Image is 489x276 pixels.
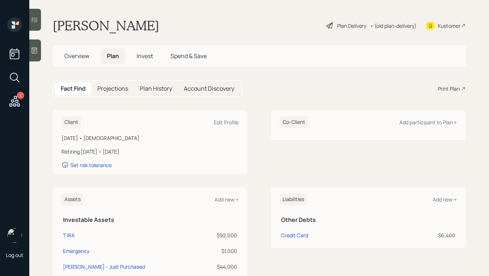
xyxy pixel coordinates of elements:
h5: Investable Assets [63,216,237,223]
img: hunter_neumayer.jpg [7,228,22,243]
div: 1 [17,92,24,99]
div: Set risk tolerance [70,162,112,169]
span: Overview [64,52,89,60]
h6: Client [61,116,81,128]
h5: Plan History [140,85,172,92]
span: Plan [107,52,119,60]
div: Add new + [214,196,239,203]
div: Log out [6,252,23,258]
h5: Other Debts [281,216,455,223]
div: Add new + [433,196,457,203]
h6: Liabilities [280,193,307,205]
div: $6,400 [387,231,455,239]
span: Spend & Save [171,52,207,60]
span: Invest [137,52,153,60]
h5: Projections [97,85,128,92]
h1: [PERSON_NAME] [53,18,159,34]
div: Credit Card [281,231,308,239]
div: $1,000 [202,247,237,255]
div: $92,000 [202,231,237,239]
h6: Co-Client [280,116,308,128]
div: Add participant to Plan + [399,119,457,126]
div: Kustomer [438,22,460,30]
div: • (old plan-delivery) [370,22,417,30]
h5: Fact Find [61,85,86,92]
h5: Account Discovery [184,85,234,92]
div: [DATE] • [DEMOGRAPHIC_DATA] [61,134,239,142]
div: Edit Profile [214,119,239,126]
div: Print Plan [438,85,460,92]
div: [PERSON_NAME] - Just Purchased [63,263,145,271]
div: Plan Delivery [337,22,366,30]
div: T IRA [63,231,75,239]
h6: Assets [61,193,83,205]
div: Emergency [63,247,89,255]
div: Retiring [DATE] • [DATE] [61,148,239,155]
div: $44,000 [202,263,237,271]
